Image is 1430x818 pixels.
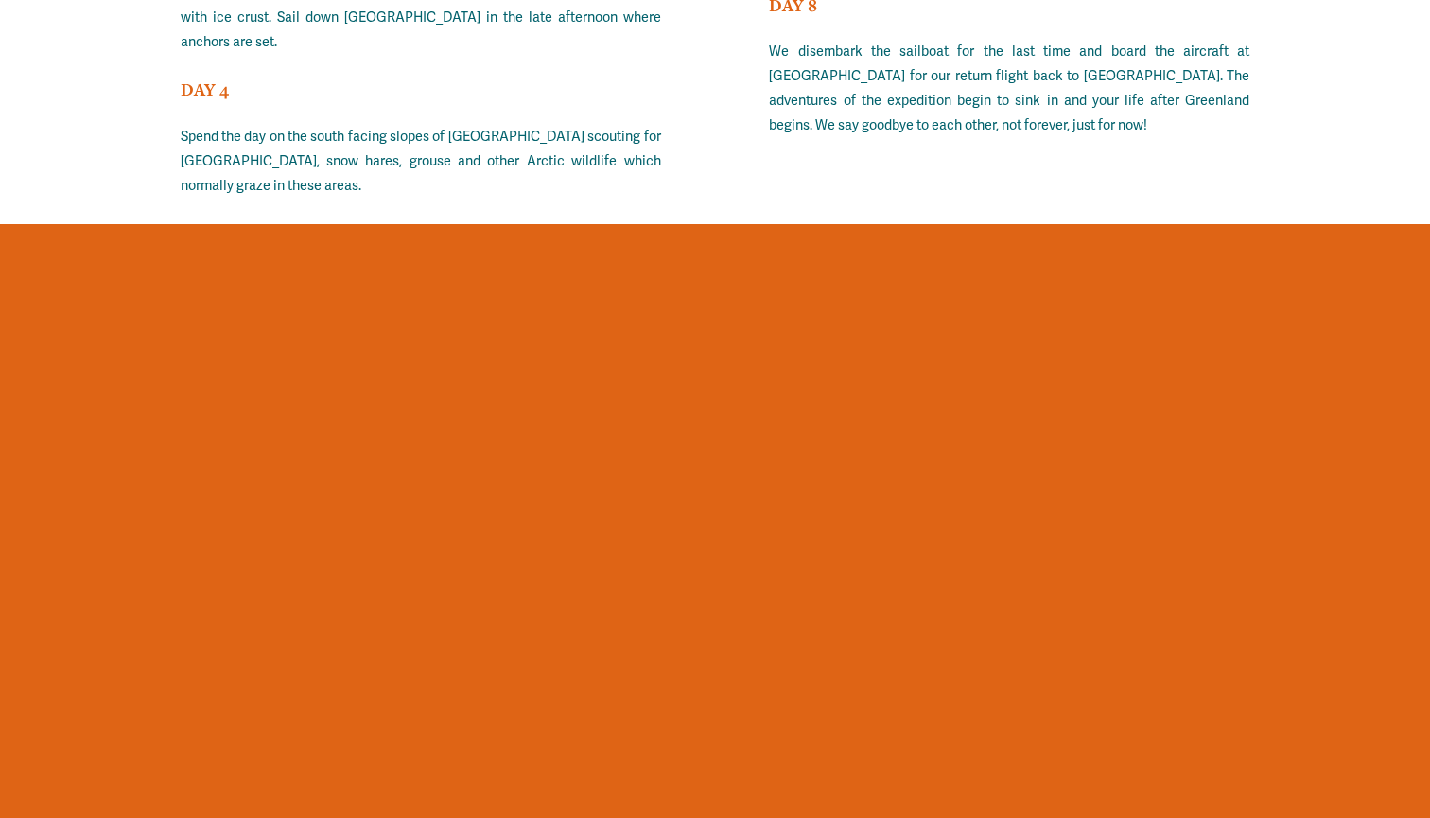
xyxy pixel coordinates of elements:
[181,125,661,199] p: Spend the day on the south facing slopes of [GEOGRAPHIC_DATA] scouting for [GEOGRAPHIC_DATA], sno...
[181,78,229,100] strong: DAY 4
[769,40,1249,138] p: We disembark the sailboat for the last time and board the aircraft at [GEOGRAPHIC_DATA] for our r...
